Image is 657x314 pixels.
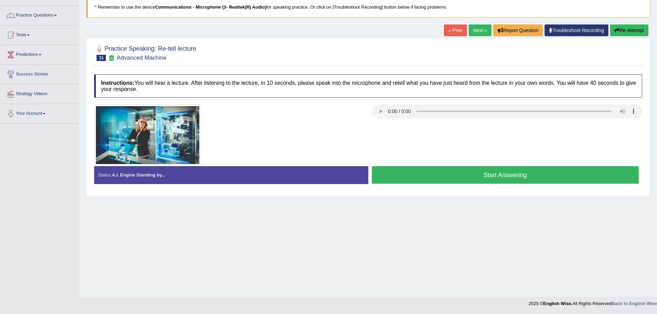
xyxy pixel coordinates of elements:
a: Tests [0,26,79,43]
b: Communications - Microphone (3- Realtek(R) Audio) [155,4,266,10]
strong: A.I. Engine Standing by... [112,172,165,178]
button: Re-Attempt [610,24,648,36]
a: « Prev [444,24,467,36]
h2: Practice Speaking: Re-tell lecture [94,44,196,61]
a: Predictions [0,45,79,62]
strong: English Wise. [543,301,572,306]
a: Strategy Videos [0,84,79,102]
span: 11 [97,55,106,61]
button: Start Answering [372,166,639,184]
a: Troubleshoot Recording [545,24,608,36]
a: Practice Questions [0,6,79,23]
div: Status: [94,166,368,184]
b: Instructions: [101,80,135,86]
a: Next » [469,24,491,36]
div: 2025 © All Rights Reserved [529,297,657,307]
a: Your Account [0,104,79,121]
a: Success Stories [0,65,79,82]
button: Report Question [493,24,543,36]
h4: You will hear a lecture. After listening to the lecture, in 10 seconds, please speak into the mic... [94,74,642,98]
small: Advanced Machine [117,54,167,61]
small: Exam occurring question [108,55,115,61]
a: Back to English Wise [612,301,657,306]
